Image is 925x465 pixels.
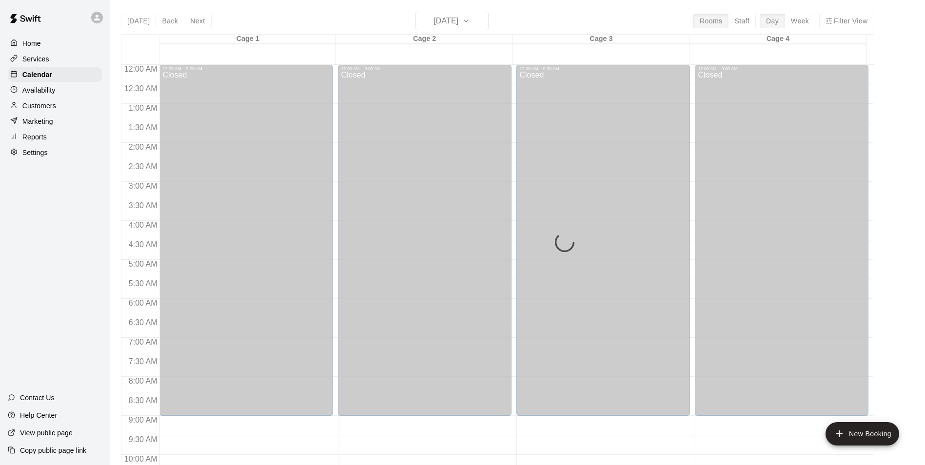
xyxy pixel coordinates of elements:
p: Settings [22,148,48,157]
div: Closed [341,71,509,419]
p: Calendar [22,70,52,79]
p: Customers [22,101,56,111]
p: Marketing [22,116,53,126]
span: 6:30 AM [126,318,160,327]
span: 9:30 AM [126,435,160,444]
div: 12:00 AM – 9:00 AM: Closed [695,65,868,416]
a: Marketing [8,114,102,129]
a: Settings [8,145,102,160]
a: Customers [8,98,102,113]
div: 12:00 AM – 9:00 AM: Closed [338,65,512,416]
div: Cage 1 [159,35,336,44]
p: View public page [20,428,73,438]
p: Reports [22,132,47,142]
span: 8:30 AM [126,396,160,405]
span: 3:00 AM [126,182,160,190]
div: Closed [162,71,330,419]
span: 1:00 AM [126,104,160,112]
div: 12:00 AM – 9:00 AM [162,66,330,71]
span: 7:30 AM [126,357,160,366]
div: Cage 4 [689,35,866,44]
span: 8:00 AM [126,377,160,385]
div: Cage 3 [513,35,689,44]
span: 4:00 AM [126,221,160,229]
span: 5:00 AM [126,260,160,268]
a: Services [8,52,102,66]
div: 12:00 AM – 9:00 AM: Closed [159,65,333,416]
p: Services [22,54,49,64]
div: Closed [519,71,687,419]
span: 5:30 AM [126,279,160,288]
a: Calendar [8,67,102,82]
span: 12:00 AM [122,65,160,73]
div: 12:00 AM – 9:00 AM [341,66,509,71]
div: 12:00 AM – 9:00 AM: Closed [516,65,690,416]
p: Contact Us [20,393,55,403]
div: 12:00 AM – 9:00 AM [698,66,866,71]
span: 4:30 AM [126,240,160,249]
span: 6:00 AM [126,299,160,307]
p: Copy public page link [20,446,86,455]
a: Home [8,36,102,51]
p: Home [22,39,41,48]
span: 2:30 AM [126,162,160,171]
span: 2:00 AM [126,143,160,151]
span: 9:00 AM [126,416,160,424]
a: Reports [8,130,102,144]
span: 12:30 AM [122,84,160,93]
div: Cage 2 [336,35,512,44]
div: Closed [698,71,866,419]
span: 1:30 AM [126,123,160,132]
a: Availability [8,83,102,97]
p: Help Center [20,410,57,420]
span: 10:00 AM [122,455,160,463]
p: Availability [22,85,56,95]
div: 12:00 AM – 9:00 AM [519,66,687,71]
span: 3:30 AM [126,201,160,210]
span: 7:00 AM [126,338,160,346]
button: add [826,422,899,446]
